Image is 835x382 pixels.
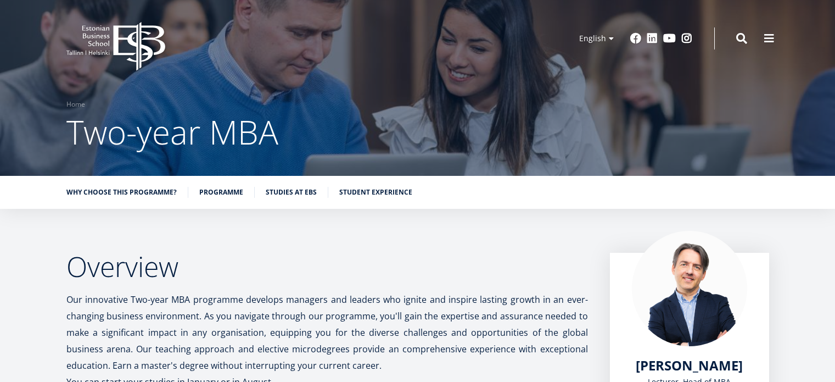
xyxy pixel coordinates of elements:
a: Youtube [663,33,676,44]
a: [PERSON_NAME] [636,357,743,374]
a: Why choose this programme? [66,187,177,198]
a: Home [66,99,85,110]
p: Our innovative Two-year MBA programme develops managers and leaders who ignite and inspire lastin... [66,291,588,374]
a: Instagram [681,33,692,44]
h2: Overview [66,253,588,280]
a: Programme [199,187,243,198]
a: Linkedin [647,33,658,44]
span: [PERSON_NAME] [636,356,743,374]
a: Student experience [339,187,412,198]
img: Marko Rillo [632,231,747,346]
a: Studies at EBS [266,187,317,198]
a: Facebook [630,33,641,44]
span: Two-year MBA [66,109,278,154]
